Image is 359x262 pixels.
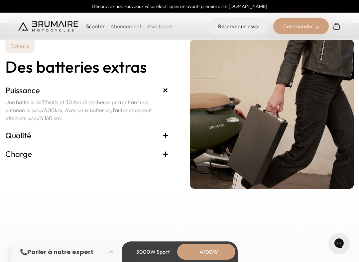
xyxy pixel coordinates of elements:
[86,22,105,30] p: Scooter
[5,98,169,122] p: Une batterie de Volts et 30 Ampères-heure permettant une autonomie jusqu'à 80km. Avec deux batter...
[5,58,169,76] h2: Des batteries extras
[147,23,172,30] a: Assistance
[315,25,319,29] img: right-arrow-2.png
[5,85,169,96] h3: Puissance
[5,149,169,159] h3: Charge
[333,22,341,30] img: Panier
[162,149,169,159] span: +
[126,244,179,260] div: 3000W Sport
[5,130,169,141] h3: Qualité
[273,18,329,34] div: Commander
[182,244,235,260] div: 4700W
[326,231,352,255] iframe: Gorgias live chat messenger
[42,99,47,105] span: 72
[18,21,78,32] img: Brumaire Motocycles
[5,39,35,53] p: Batterie
[110,23,142,30] a: Abonnement
[208,18,269,34] a: Réserver un essai
[160,84,172,97] span: +
[190,39,354,189] img: brumaire-batteries.png
[162,130,169,141] span: +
